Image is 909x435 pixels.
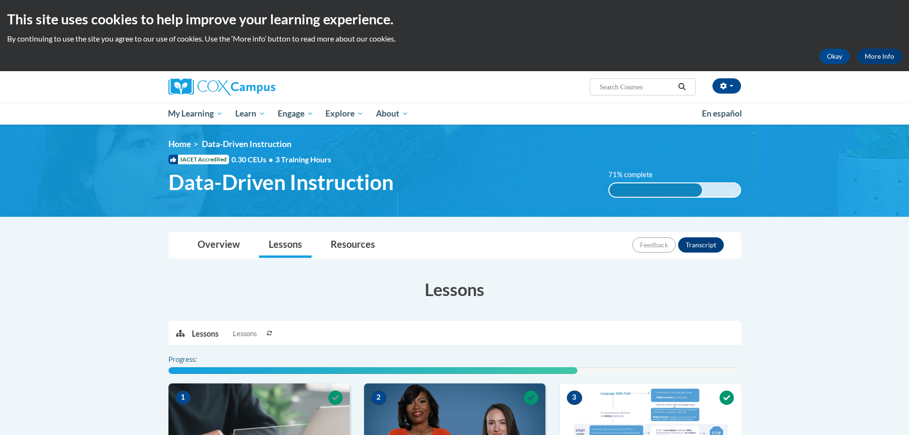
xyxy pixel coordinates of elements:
button: Okay [819,49,850,64]
a: Lessons [259,233,312,258]
span: 0.30 CEUs [231,154,275,165]
a: En español [696,104,748,124]
button: Search [675,81,689,93]
span: Learn [235,108,265,119]
a: Engage [272,103,320,125]
label: 71% complete [608,170,663,180]
span: IACET Accredited [168,155,229,164]
button: Feedback [632,237,676,253]
span: My Learning [168,108,223,119]
a: Learn [229,103,272,125]
h2: This site uses cookies to help improve your learning experience. [7,10,902,29]
div: 71% complete [609,183,702,197]
span: Lessons [233,329,257,339]
input: Search Courses [598,81,675,93]
span: Engage [278,108,313,119]
a: Overview [188,233,250,258]
span: Data-Driven Instruction [168,170,394,195]
p: Lessons [192,329,219,339]
a: Cox Campus [168,78,350,95]
a: Explore [319,103,370,125]
a: More Info [857,49,902,64]
div: Main menu [154,103,755,125]
span: En español [702,108,742,118]
a: About [370,103,415,125]
a: My Learning [162,103,230,125]
span: 3 [567,391,582,405]
img: Cox Campus [168,78,275,95]
h3: Lessons [168,277,741,301]
span: Data-Driven Instruction [202,139,292,149]
span: About [376,108,408,119]
a: Resources [321,233,385,258]
span: Explore [325,108,364,119]
span: 3 Training Hours [275,155,331,164]
a: Home [168,139,191,149]
button: Account Settings [712,78,741,94]
label: Progress: [168,354,223,365]
span: 1 [176,391,191,405]
span: • [269,155,273,164]
span: 2 [371,391,387,405]
button: Transcript [678,237,724,253]
p: By continuing to use the site you agree to our use of cookies. Use the ‘More info’ button to read... [7,33,902,44]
